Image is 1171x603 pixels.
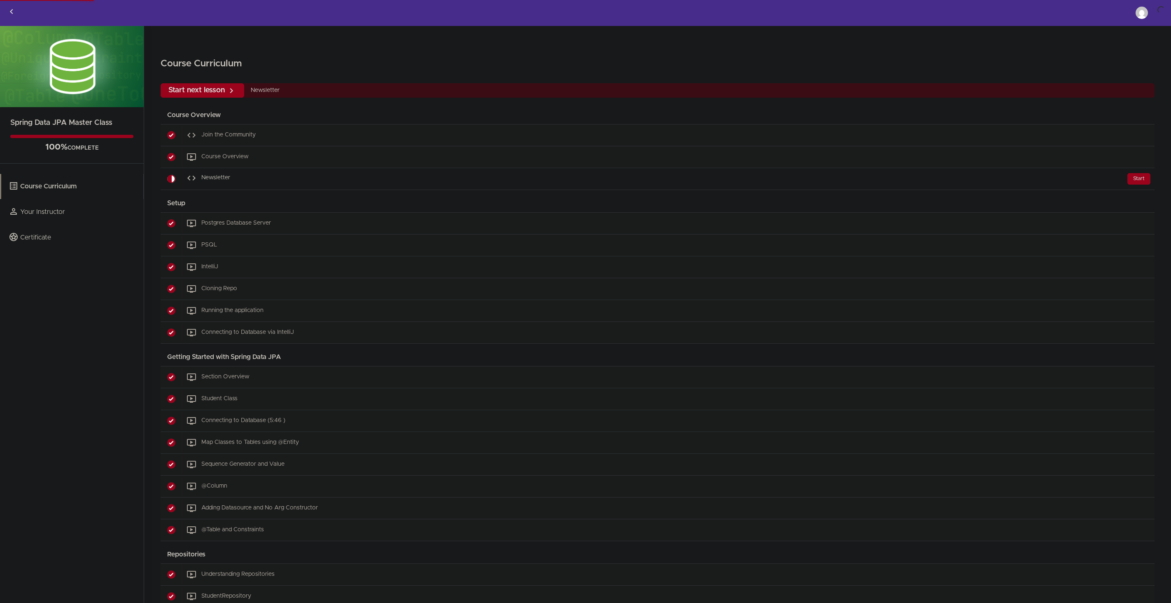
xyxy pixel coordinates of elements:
a: Completed item Postgres Database Server [161,213,1155,234]
span: StudentRepository [201,594,251,599]
a: Completed item Join the Community [161,124,1155,146]
span: Adding Datasource and No Arg Constructor [201,505,318,511]
a: Start next lesson [161,83,244,98]
span: PSQL [201,242,217,248]
span: Completed item [161,519,182,541]
a: Completed item IntelliJ [161,256,1155,278]
span: @Table and Constraints [201,527,264,533]
a: Completed item Connecting to Database via IntelliJ [161,322,1155,343]
a: Current item Start Newsletter [161,168,1155,190]
span: IntelliJ [201,264,218,270]
span: Connecting to Database via IntelliJ [201,330,294,336]
img: nicolas.ardizzoli@gmail.com [1136,7,1148,19]
span: Completed item [161,124,182,146]
span: Completed item [161,366,182,388]
span: Completed item [161,235,182,256]
a: Completed item PSQL [161,235,1155,256]
a: Completed item Map Classes to Tables using @Entity [161,432,1155,453]
span: Connecting to Database (5:46 ) [201,418,285,424]
span: Running the application [201,308,264,314]
span: Section Overview [201,374,250,380]
span: Completed item [161,454,182,475]
span: 100% [45,143,68,151]
span: Completed item [161,256,182,278]
span: Newsletter [201,175,230,181]
a: Completed item Section Overview [161,366,1155,388]
span: Completed item [161,278,182,300]
div: COMPLETE [10,142,133,153]
div: Start [1127,173,1150,185]
span: Map Classes to Tables using @Entity [201,440,299,446]
h2: Course Curriculum [161,57,1155,71]
a: Completed item @Column [161,476,1155,497]
span: @Column [201,483,227,489]
span: Understanding Repositories [201,572,275,577]
span: Completed item [161,213,182,234]
span: Postgres Database Server [201,221,271,226]
div: Setup [161,194,1155,213]
a: Completed item Connecting to Database (5:46 ) [161,410,1155,432]
span: Completed item [161,146,182,168]
div: Course Overview [161,106,1155,124]
span: Current item [161,168,182,190]
a: Back to courses [0,0,23,26]
span: Completed item [161,564,182,585]
div: Repositories [161,545,1155,564]
a: Course Curriculum [1,174,144,199]
a: Completed item Course Overview [161,146,1155,168]
a: Completed item Student Class [161,388,1155,410]
span: Join the Community [201,132,256,138]
a: Completed item Sequence Generator and Value [161,454,1155,475]
span: Cloning Repo [201,286,237,292]
span: Completed item [161,432,182,453]
span: Course Overview [201,154,249,160]
span: Completed item [161,410,182,432]
span: Completed item [161,388,182,410]
span: Completed item [161,300,182,321]
span: Newsletter [251,87,280,93]
div: Getting Started with Spring Data JPA [161,348,1155,366]
a: Completed item Understanding Repositories [161,564,1155,585]
span: Completed item [161,497,182,519]
a: Completed item @Table and Constraints [161,519,1155,541]
a: Completed item Cloning Repo [161,278,1155,300]
a: Completed item Running the application [161,300,1155,321]
span: Student Class [201,396,238,402]
a: Certificate [1,225,144,250]
span: Completed item [161,322,182,343]
a: Your Instructor [1,199,144,225]
svg: Back to courses [7,7,16,16]
a: Completed item Adding Datasource and No Arg Constructor [161,497,1155,519]
span: Sequence Generator and Value [201,462,285,467]
span: Completed item [161,476,182,497]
